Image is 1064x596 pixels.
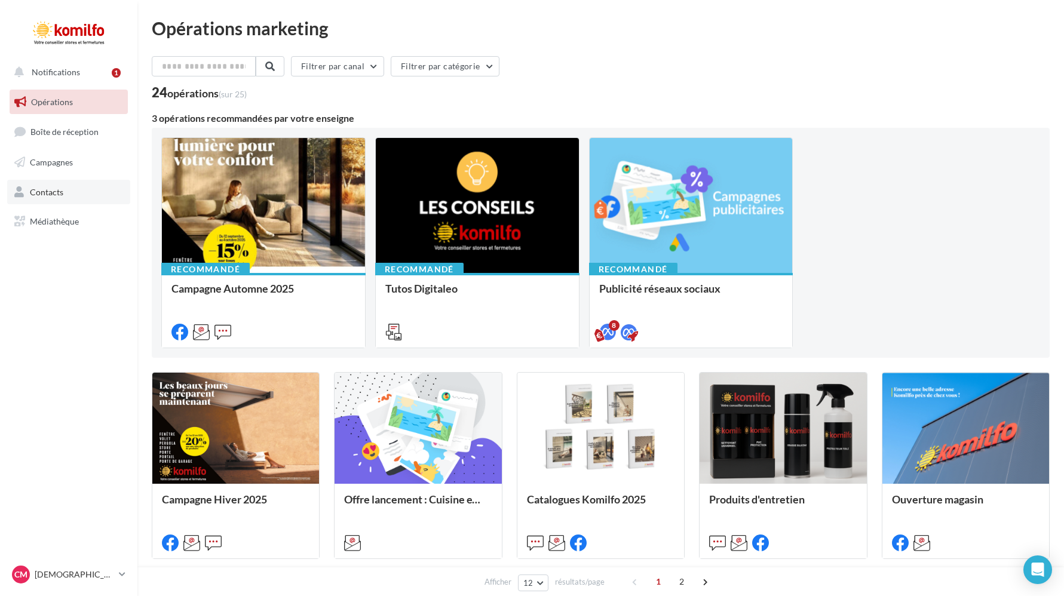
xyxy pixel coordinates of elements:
span: résultats/page [555,576,605,588]
div: Catalogues Komilfo 2025 [527,493,674,517]
button: 12 [518,575,548,591]
a: Médiathèque [7,209,130,234]
div: Opérations marketing [152,19,1050,37]
div: Campagne Hiver 2025 [162,493,309,517]
div: Open Intercom Messenger [1023,555,1052,584]
div: Offre lancement : Cuisine extérieur [344,493,492,517]
span: Contacts [30,186,63,196]
div: opérations [167,88,247,99]
p: [DEMOGRAPHIC_DATA][PERSON_NAME] [35,569,114,580]
div: 24 [152,86,247,99]
span: 12 [523,578,533,588]
div: Tutos Digitaleo [385,282,569,306]
div: 3 opérations recommandées par votre enseigne [152,113,1050,123]
span: Médiathèque [30,216,79,226]
div: 1 [112,68,121,78]
button: Filtrer par catégorie [391,56,499,76]
div: Publicité réseaux sociaux [599,282,783,306]
span: (sur 25) [219,89,247,99]
span: Boîte de réception [30,127,99,137]
div: Recommandé [161,263,250,276]
button: Filtrer par canal [291,56,384,76]
div: Ouverture magasin [892,493,1040,517]
span: Notifications [32,67,80,77]
a: CM [DEMOGRAPHIC_DATA][PERSON_NAME] [10,563,128,586]
span: 1 [649,572,668,591]
a: Boîte de réception [7,119,130,145]
button: Notifications 1 [7,60,125,85]
div: Produits d'entretien [709,493,857,517]
div: Campagne Automne 2025 [171,282,355,306]
div: Recommandé [375,263,464,276]
div: Recommandé [589,263,677,276]
span: Afficher [485,576,511,588]
span: Opérations [31,97,73,107]
div: 8 [609,320,620,331]
span: CM [14,569,27,580]
span: 2 [672,572,691,591]
a: Opérations [7,90,130,115]
a: Contacts [7,180,130,205]
span: Campagnes [30,157,73,167]
a: Campagnes [7,150,130,175]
